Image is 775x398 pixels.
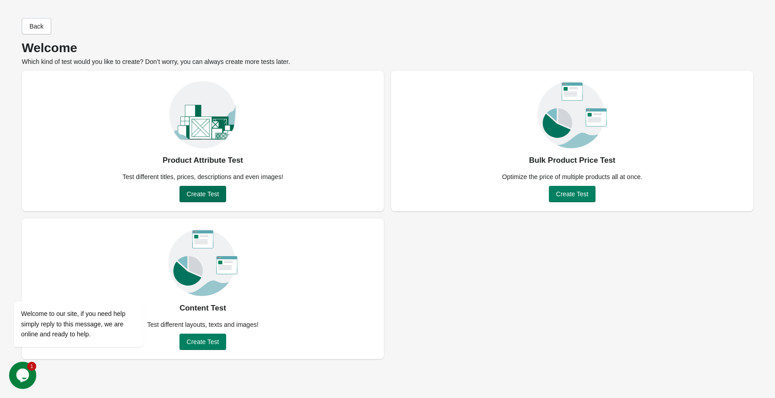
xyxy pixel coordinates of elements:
button: Create Test [549,186,596,202]
p: Welcome [22,44,753,53]
button: Create Test [179,186,226,202]
div: Which kind of test would you like to create? Don’t worry, you can always create more tests later. [22,44,753,66]
iframe: chat widget [9,362,38,389]
span: Create Test [187,338,219,345]
div: Test different layouts, texts and images! [142,320,264,329]
div: Optimize the price of multiple products all at once. [497,172,648,181]
div: Bulk Product Price Test [529,153,615,168]
button: Create Test [179,334,226,350]
div: Product Attribute Test [163,153,243,168]
span: Back [29,23,44,30]
span: Create Test [556,190,588,198]
div: Test different titles, prices, descriptions and even images! [117,172,289,181]
span: Create Test [187,190,219,198]
iframe: chat widget [9,219,172,357]
button: Back [22,18,51,34]
div: Content Test [179,301,226,315]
